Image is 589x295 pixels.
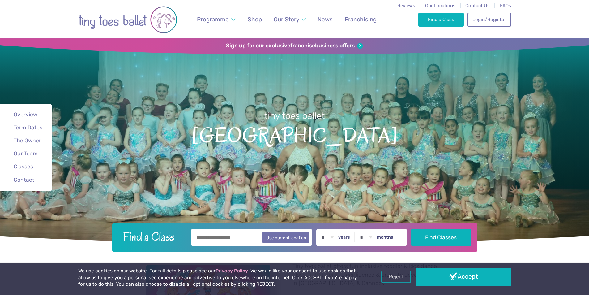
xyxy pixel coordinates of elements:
a: Franchising [342,12,379,27]
a: Find a Class [418,13,464,26]
h2: Find a Class [118,229,187,244]
a: Reviews [397,3,415,8]
a: Login/Register [467,13,511,26]
a: Privacy Policy [216,268,248,274]
a: Our Locations [425,3,455,8]
a: Reject [381,271,411,283]
strong: franchise [290,42,315,49]
p: We use cookies on our website. For full details please see our . We would like your consent to us... [78,268,360,288]
a: Sign up for our exclusivefranchisebusiness offers [226,42,363,49]
a: Classes [14,164,33,170]
a: Programme [194,12,238,27]
label: months [377,235,393,240]
a: Accept [416,268,511,286]
span: Our Story [274,16,299,23]
a: Shop [245,12,265,27]
span: Programme [197,16,229,23]
button: Find Classes [411,229,471,246]
a: Term Dates [14,124,42,131]
a: Contact [14,177,34,183]
span: Franchising [345,16,377,23]
a: Contact Us [465,3,490,8]
a: Our Story [271,12,309,27]
button: Use current location [262,232,310,243]
span: News [318,16,333,23]
small: tiny toes ballet [264,111,325,121]
a: The Owner [14,137,41,144]
a: News [315,12,336,27]
a: Our Team [14,150,38,157]
span: [GEOGRAPHIC_DATA] [11,122,578,147]
span: Shop [248,16,262,23]
a: FAQs [500,3,511,8]
img: tiny toes ballet [78,4,177,35]
label: years [338,235,350,240]
a: Overview [14,111,37,118]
